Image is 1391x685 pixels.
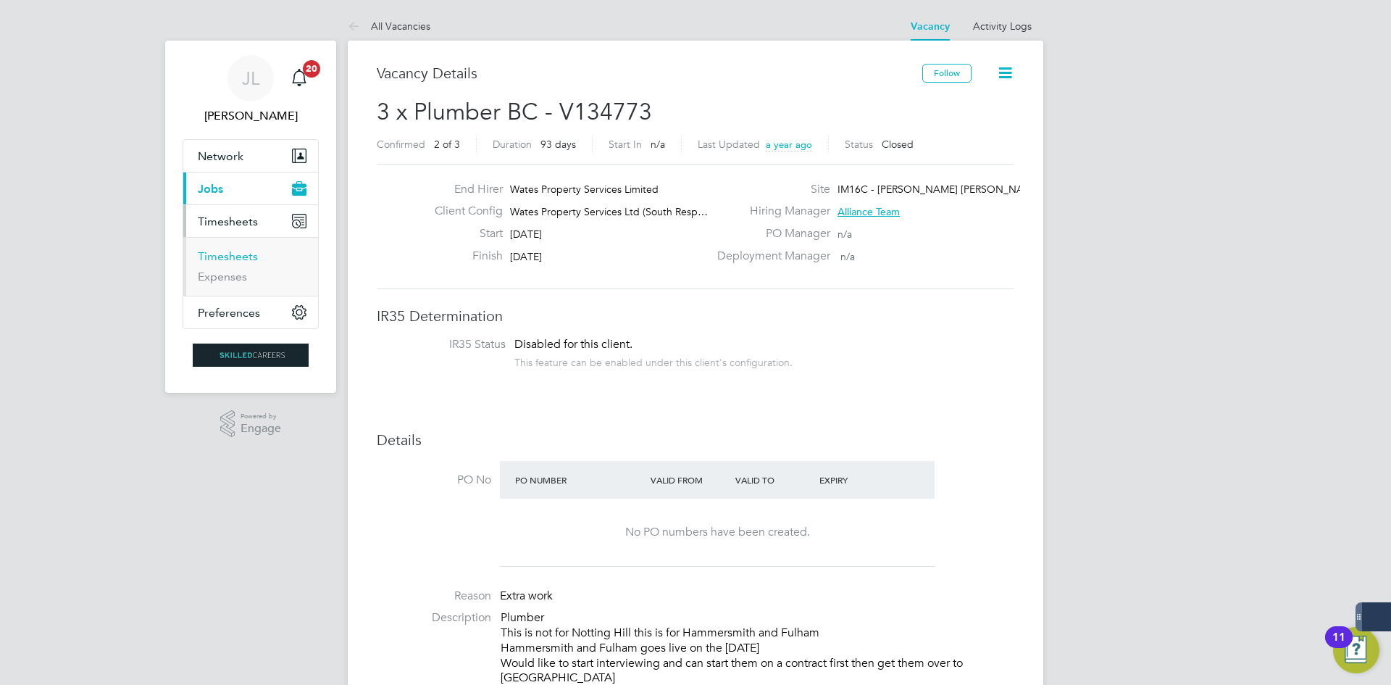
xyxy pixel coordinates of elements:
[514,337,632,352] span: Disabled for this client.
[241,410,281,423] span: Powered by
[198,149,243,163] span: Network
[391,337,506,352] label: IR35 Status
[183,205,318,237] button: Timesheets
[198,270,247,283] a: Expenses
[511,467,647,493] div: PO Number
[193,344,309,367] img: skilledcareers-logo-retina.png
[732,467,816,493] div: Valid To
[698,138,760,151] label: Last Updated
[973,20,1032,33] a: Activity Logs
[837,183,1129,196] span: IM16C - [PERSON_NAME] [PERSON_NAME] - INNER WEST 1…
[165,41,336,393] nav: Main navigation
[609,138,642,151] label: Start In
[651,138,665,151] span: n/a
[423,226,503,241] label: Start
[493,138,532,151] label: Duration
[183,107,319,125] span: Joe Laws
[377,610,491,626] label: Description
[285,55,314,101] a: 20
[303,60,320,78] span: 20
[540,138,576,151] span: 93 days
[840,250,855,263] span: n/a
[423,182,503,197] label: End Hirer
[709,226,830,241] label: PO Manager
[514,525,920,540] div: No PO numbers have been created.
[198,215,258,228] span: Timesheets
[377,138,425,151] label: Confirmed
[709,204,830,219] label: Hiring Manager
[198,182,223,196] span: Jobs
[183,237,318,296] div: Timesheets
[241,423,281,435] span: Engage
[510,228,542,241] span: [DATE]
[709,249,830,264] label: Deployment Manager
[1332,637,1345,656] div: 11
[377,98,652,126] span: 3 x Plumber BC - V134773
[377,473,491,488] label: PO No
[510,183,659,196] span: Wates Property Services Limited
[183,344,319,367] a: Go to home page
[1333,627,1379,673] button: Open Resource Center, 11 new notifications
[183,140,318,172] button: Network
[709,182,830,197] label: Site
[348,20,430,33] a: All Vacancies
[837,228,852,241] span: n/a
[510,205,708,218] span: Wates Property Services Ltd (South Resp…
[911,20,950,33] a: Vacancy
[423,204,503,219] label: Client Config
[514,352,793,369] div: This feature can be enabled under this client's configuration.
[816,467,901,493] div: Expiry
[882,138,914,151] span: Closed
[647,467,732,493] div: Valid From
[220,410,282,438] a: Powered byEngage
[500,589,553,603] span: Extra work
[377,64,922,83] h3: Vacancy Details
[198,249,258,263] a: Timesheets
[242,69,259,88] span: JL
[377,589,491,604] label: Reason
[423,249,503,264] label: Finish
[377,307,1014,325] h3: IR35 Determination
[434,138,460,151] span: 2 of 3
[837,205,900,218] span: Alliance Team
[766,138,812,151] span: a year ago
[377,431,1014,449] h3: Details
[198,306,260,320] span: Preferences
[183,296,318,328] button: Preferences
[845,138,873,151] label: Status
[183,173,318,204] button: Jobs
[922,64,972,83] button: Follow
[183,55,319,125] a: JL[PERSON_NAME]
[510,250,542,263] span: [DATE]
